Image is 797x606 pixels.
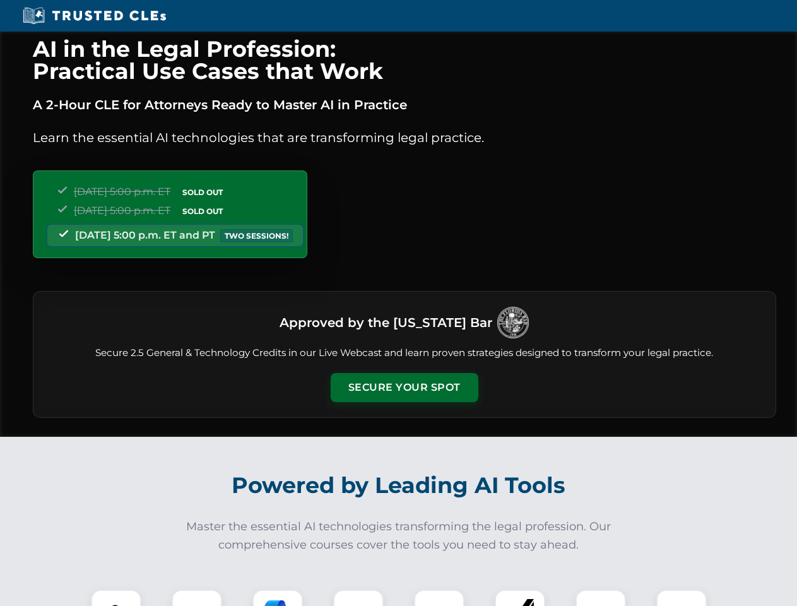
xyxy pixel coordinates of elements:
img: Logo [497,307,529,338]
span: SOLD OUT [178,186,227,199]
button: Secure Your Spot [331,373,478,402]
span: [DATE] 5:00 p.m. ET [74,186,170,198]
p: Learn the essential AI technologies that are transforming legal practice. [33,128,776,148]
h2: Powered by Leading AI Tools [49,463,748,508]
img: Trusted CLEs [19,6,170,25]
h3: Approved by the [US_STATE] Bar [280,311,492,334]
h1: AI in the Legal Profession: Practical Use Cases that Work [33,38,776,82]
p: Master the essential AI technologies transforming the legal profession. Our comprehensive courses... [178,518,620,554]
span: SOLD OUT [178,205,227,218]
p: Secure 2.5 General & Technology Credits in our Live Webcast and learn proven strategies designed ... [49,346,760,360]
span: [DATE] 5:00 p.m. ET [74,205,170,217]
p: A 2-Hour CLE for Attorneys Ready to Master AI in Practice [33,95,776,115]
